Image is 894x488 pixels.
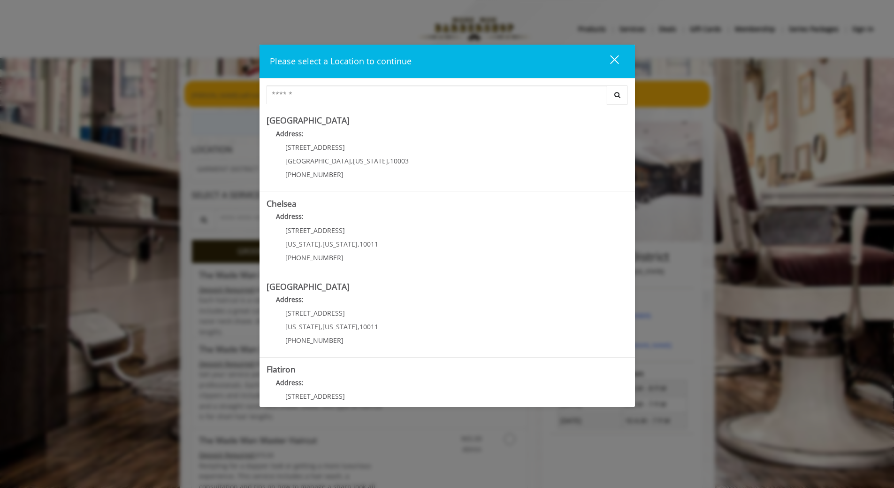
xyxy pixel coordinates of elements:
b: Address: [276,129,304,138]
b: Chelsea [267,198,297,209]
span: [PHONE_NUMBER] [285,253,344,262]
div: close dialog [599,54,618,69]
span: [US_STATE] [285,240,321,248]
button: close dialog [593,52,625,71]
span: , [388,156,390,165]
b: [GEOGRAPHIC_DATA] [267,281,350,292]
span: 10011 [359,322,378,331]
span: [US_STATE] [285,322,321,331]
span: , [351,156,353,165]
span: [PHONE_NUMBER] [285,336,344,345]
span: [GEOGRAPHIC_DATA] [285,156,351,165]
span: [US_STATE] [353,156,388,165]
span: Please select a Location to continue [270,55,412,67]
b: Address: [276,212,304,221]
span: 10003 [390,156,409,165]
span: [US_STATE] [322,240,358,248]
span: [STREET_ADDRESS] [285,226,345,235]
i: Search button [612,92,623,98]
input: Search Center [267,85,607,104]
span: , [321,240,322,248]
span: , [358,322,359,331]
span: [STREET_ADDRESS] [285,309,345,318]
span: [PHONE_NUMBER] [285,170,344,179]
span: [STREET_ADDRESS] [285,392,345,401]
span: , [321,322,322,331]
b: [GEOGRAPHIC_DATA] [267,115,350,126]
b: Address: [276,378,304,387]
b: Address: [276,295,304,304]
div: Center Select [267,85,628,109]
span: [STREET_ADDRESS] [285,143,345,152]
b: Flatiron [267,364,296,375]
span: 10011 [359,240,378,248]
span: [US_STATE] [322,322,358,331]
span: , [358,240,359,248]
